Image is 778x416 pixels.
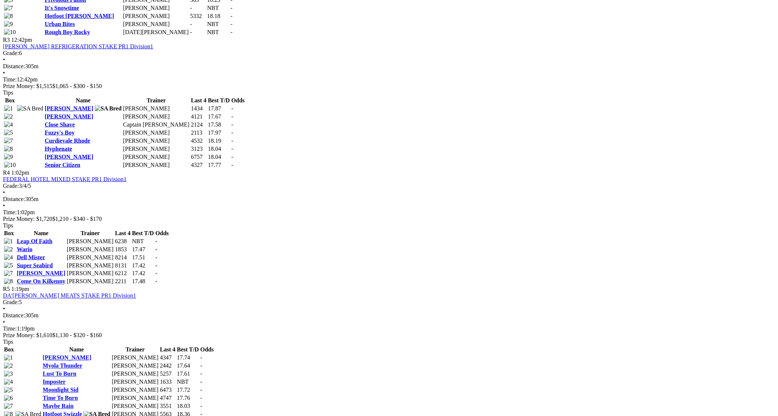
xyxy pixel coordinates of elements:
span: Distance: [3,313,25,319]
span: Grade: [3,183,19,189]
span: 12:42pm [11,37,32,43]
img: 8 [4,13,13,19]
div: 305m [3,313,775,319]
td: [PERSON_NAME] [123,145,190,153]
a: Imposter [43,379,65,385]
div: 5 [3,299,775,306]
img: 4 [4,379,13,386]
div: 6 [3,50,775,56]
img: 8 [4,278,13,285]
td: 1633 [160,379,176,386]
img: 7 [4,403,13,410]
a: Maybe Rain [43,403,73,409]
span: Box [4,230,14,236]
a: Fozzy's Boy [45,129,75,136]
span: - [155,254,157,260]
div: 305m [3,63,775,70]
img: 5 [4,387,13,394]
a: Wario [17,246,33,252]
td: [PERSON_NAME] [123,21,189,28]
td: 4121 [191,113,207,120]
a: Come On Kilkenny [17,278,65,285]
td: Captain [PERSON_NAME] [123,121,190,128]
td: 18.18 [207,12,229,20]
a: Super Seabird [17,262,53,269]
td: 17.48 [132,278,155,285]
a: Curdievale Rhode [45,138,90,144]
td: [PERSON_NAME] [111,395,159,402]
span: Distance: [3,196,25,202]
span: - [231,13,232,19]
td: [PERSON_NAME] [111,403,159,410]
td: [PERSON_NAME] [123,129,190,136]
img: 5 [4,262,13,269]
span: - [231,162,233,168]
span: - [155,238,157,244]
td: 4747 [160,395,176,402]
td: 3123 [191,145,207,153]
div: Prize Money: $1,515 [3,83,775,90]
div: Prize Money: $1,720 [3,216,775,222]
td: 18.04 [207,153,230,161]
td: 17.61 [177,371,199,378]
td: [PERSON_NAME] [123,4,189,12]
span: Time: [3,326,17,332]
img: 7 [4,5,13,11]
td: 3551 [160,403,176,410]
td: 4532 [191,137,207,145]
td: 17.87 [207,105,230,112]
a: Close Shave [45,121,75,128]
a: Myola Thunder [43,363,82,369]
td: 17.64 [177,362,199,370]
span: Tips [3,339,13,345]
span: - [231,121,233,128]
td: [PERSON_NAME] [123,105,190,112]
img: 10 [4,162,16,168]
span: Time: [3,76,17,83]
a: Hotfoot [PERSON_NAME] [45,13,114,19]
img: 10 [4,29,16,36]
td: [PERSON_NAME] [123,113,190,120]
div: 1:19pm [3,326,775,332]
td: 6757 [191,153,207,161]
th: Odds [155,230,169,237]
td: 2442 [160,362,176,370]
span: - [200,379,202,385]
th: Odds [200,346,214,354]
span: $1,130 - $320 - $160 [53,332,102,339]
td: NBT [207,29,229,36]
th: Trainer [123,97,190,104]
td: 17.77 [207,161,230,169]
td: 17.42 [132,270,155,277]
td: - [190,29,206,36]
a: Hyphenate [45,146,72,152]
td: 17.42 [132,262,155,269]
th: Odds [231,97,245,104]
a: Lust To Burn [43,371,76,377]
td: [PERSON_NAME] [66,262,114,269]
img: SA Bred [17,105,43,112]
td: [PERSON_NAME] [66,270,114,277]
span: Tips [3,222,13,229]
span: 1:19pm [11,286,29,292]
td: 1434 [191,105,207,112]
td: [PERSON_NAME] [111,362,159,370]
img: 6 [4,395,13,402]
span: - [231,113,233,120]
td: [PERSON_NAME] [111,379,159,386]
a: [PERSON_NAME] [43,355,91,361]
th: Name [42,346,111,354]
span: • [3,70,5,76]
span: - [231,154,233,160]
td: [PERSON_NAME] [66,278,114,285]
img: 8 [4,146,13,152]
span: - [231,129,233,136]
td: 8131 [115,262,131,269]
a: Rough Boy Rocky [45,29,90,35]
td: [PERSON_NAME] [111,371,159,378]
img: 5 [4,129,13,136]
td: 4347 [160,354,176,362]
th: Best T/D [132,230,155,237]
a: [PERSON_NAME] REFRIGERATION STAKE PR1 Division1 [3,43,153,50]
a: [PERSON_NAME] [45,113,93,120]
